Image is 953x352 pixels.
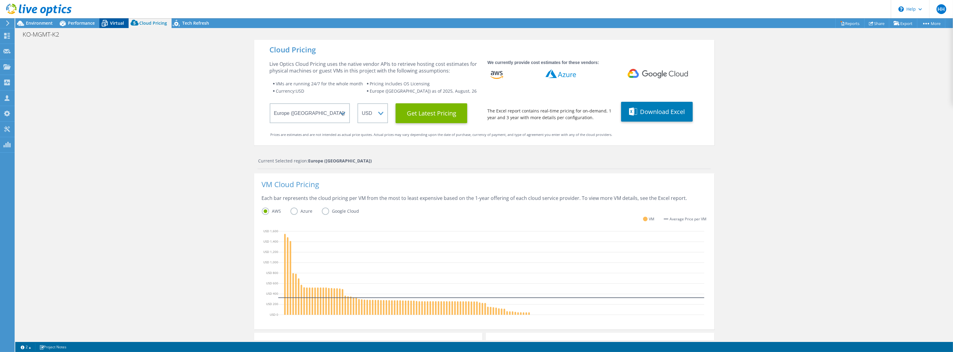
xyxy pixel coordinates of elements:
[370,81,430,87] span: Pricing includes OS Licensing
[621,102,693,122] button: Download Excel
[270,61,480,74] div: Live Optics Cloud Pricing uses the native vendor APIs to retrieve hosting cost estimates for phys...
[262,181,707,195] div: VM Cloud Pricing
[864,19,889,28] a: Share
[35,343,71,351] a: Project Notes
[263,250,278,254] text: USD 1,200
[271,131,698,138] div: Prices are estimates and are not intended as actual price quotes. Actual prices may vary dependin...
[649,215,655,222] span: VM
[266,302,278,306] text: USD 200
[898,6,904,12] svg: \n
[308,158,372,164] strong: Europe ([GEOGRAPHIC_DATA])
[270,46,699,53] div: Cloud Pricing
[266,281,278,285] text: USD 600
[270,312,278,316] text: USD 0
[182,20,209,26] span: Tech Refresh
[139,20,167,26] span: Cloud Pricing
[670,216,707,222] span: Average Price per VM
[263,260,278,264] text: USD 1,000
[487,108,613,121] div: The Excel report contains real-time pricing for on-demand, 1 year and 3 year with more details pe...
[20,31,69,38] h1: KO-MGMT-K2
[276,88,304,94] span: Currency: USD
[262,208,290,215] label: AWS
[263,239,278,244] text: USD 1,400
[263,229,278,233] text: USD 1,600
[276,81,363,87] span: VMs are running 24/7 for the whole month
[110,20,124,26] span: Virtual
[290,208,322,215] label: Azure
[937,4,946,14] span: HH
[487,60,599,65] strong: We currently provide cost estimates for these vendors:
[889,19,917,28] a: Export
[370,88,477,94] span: Europe ([GEOGRAPHIC_DATA]) as of 2025, August, 26
[917,19,945,28] a: More
[26,20,53,26] span: Environment
[266,270,278,275] text: USD 800
[16,343,35,351] a: 2
[835,19,865,28] a: Reports
[258,158,711,164] div: Current Selected region:
[262,195,707,208] div: Each bar represents the cloud pricing per VM from the most to least expensive based on the 1-year...
[322,208,368,215] label: Google Cloud
[396,103,467,123] button: Get Latest Pricing
[68,20,95,26] span: Performance
[266,291,278,296] text: USD 400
